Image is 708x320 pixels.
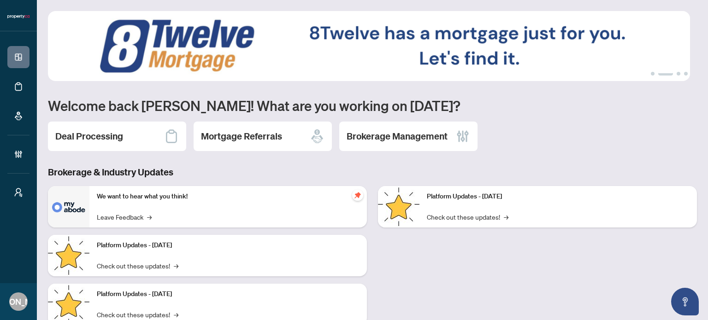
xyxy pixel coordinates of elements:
[504,212,508,222] span: →
[97,192,360,202] p: We want to hear what you think!
[48,97,697,114] h1: Welcome back [PERSON_NAME]! What are you working on [DATE]?
[48,186,89,227] img: We want to hear what you think!
[55,130,123,143] h2: Deal Processing
[97,309,178,320] a: Check out these updates!→
[201,130,282,143] h2: Mortgage Referrals
[97,261,178,271] a: Check out these updates!→
[651,72,655,76] button: 1
[658,72,673,76] button: 2
[48,11,690,81] img: Slide 1
[352,190,363,201] span: pushpin
[671,288,699,315] button: Open asap
[7,14,29,19] img: logo
[48,166,697,179] h3: Brokerage & Industry Updates
[14,188,23,197] span: user-switch
[48,235,89,276] img: Platform Updates - September 16, 2025
[174,309,178,320] span: →
[378,186,419,227] img: Platform Updates - June 23, 2025
[147,212,152,222] span: →
[97,240,360,250] p: Platform Updates - [DATE]
[427,192,690,202] p: Platform Updates - [DATE]
[97,212,152,222] a: Leave Feedback→
[97,289,360,299] p: Platform Updates - [DATE]
[677,72,680,76] button: 3
[347,130,448,143] h2: Brokerage Management
[684,72,688,76] button: 4
[174,261,178,271] span: →
[427,212,508,222] a: Check out these updates!→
